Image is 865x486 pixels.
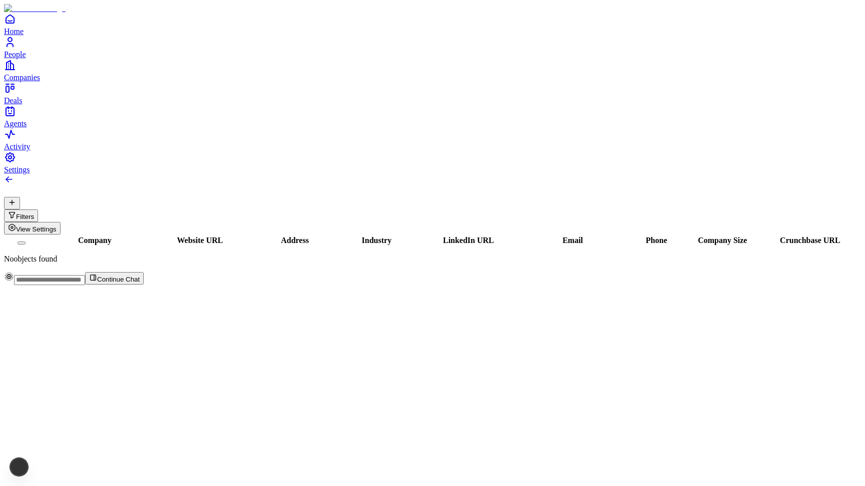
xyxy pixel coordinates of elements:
p: No objects found [4,255,861,264]
button: Open natural language filter [4,209,38,222]
button: Continue Chat [85,272,144,285]
span: Website URL [177,236,223,245]
span: People [4,50,26,59]
img: Item Brain Logo [4,4,66,13]
a: Settings [4,151,861,174]
span: Phone [646,236,667,245]
span: Companies [4,73,40,82]
span: Crunchbase URL [780,236,840,245]
span: Email [563,236,583,245]
a: Home [4,13,861,36]
span: Company [78,236,112,245]
div: Continue Chat [4,272,861,285]
span: Address [281,236,309,245]
span: LinkedIn URL [443,236,494,245]
span: Deals [4,96,22,105]
span: View Settings [16,225,57,233]
a: Agents [4,105,861,128]
span: Industry [362,236,392,245]
span: Settings [4,165,30,174]
span: Activity [4,142,30,151]
a: People [4,36,861,59]
span: Home [4,27,24,36]
a: Companies [4,59,861,82]
a: Deals [4,82,861,105]
span: Company Size [698,236,747,245]
button: View Settings [4,222,61,234]
a: Activity [4,128,861,151]
span: Agents [4,119,27,128]
span: Continue Chat [97,276,140,283]
div: Open natural language filter [4,209,861,222]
